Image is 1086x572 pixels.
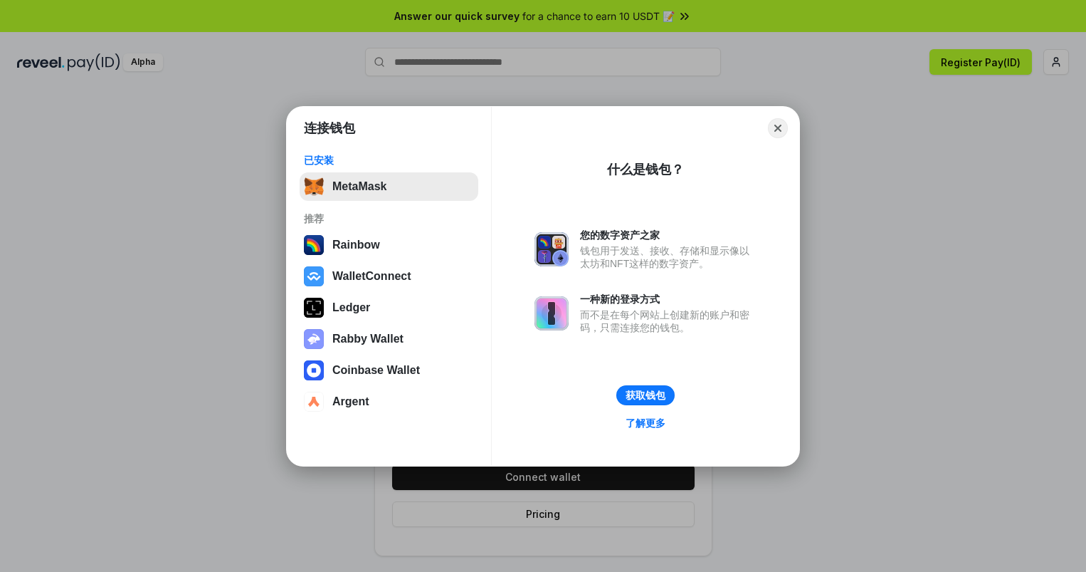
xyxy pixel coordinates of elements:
button: Argent [300,388,478,416]
button: Close [768,118,788,138]
img: svg+xml,%3Csvg%20width%3D%2228%22%20height%3D%2228%22%20viewBox%3D%220%200%2028%2028%22%20fill%3D... [304,360,324,380]
button: Rainbow [300,231,478,259]
button: Coinbase Wallet [300,356,478,385]
div: 了解更多 [626,417,665,430]
div: MetaMask [332,180,386,193]
div: 您的数字资产之家 [580,229,756,241]
h1: 连接钱包 [304,120,355,137]
button: Rabby Wallet [300,325,478,353]
a: 了解更多 [617,414,674,432]
div: Rabby Wallet [332,333,404,345]
img: svg+xml,%3Csvg%20width%3D%22120%22%20height%3D%22120%22%20viewBox%3D%220%200%20120%20120%22%20fil... [304,235,324,255]
div: 钱包用于发送、接收、存储和显示像以太坊和NFT这样的数字资产。 [580,244,756,270]
button: Ledger [300,293,478,322]
div: Rainbow [332,239,380,251]
img: svg+xml,%3Csvg%20width%3D%2228%22%20height%3D%2228%22%20viewBox%3D%220%200%2028%2028%22%20fill%3D... [304,392,324,412]
button: WalletConnect [300,262,478,291]
div: 一种新的登录方式 [580,293,756,306]
button: MetaMask [300,172,478,201]
div: 而不是在每个网站上创建新的账户和密码，只需连接您的钱包。 [580,308,756,334]
img: svg+xml,%3Csvg%20xmlns%3D%22http%3A%2F%2Fwww.w3.org%2F2000%2Fsvg%22%20fill%3D%22none%22%20viewBox... [534,232,569,266]
div: 推荐 [304,212,474,225]
div: Ledger [332,301,370,314]
div: 什么是钱包？ [607,161,684,178]
div: WalletConnect [332,270,411,283]
div: 获取钱包 [626,389,665,402]
img: svg+xml,%3Csvg%20xmlns%3D%22http%3A%2F%2Fwww.w3.org%2F2000%2Fsvg%22%20fill%3D%22none%22%20viewBox... [534,296,569,331]
img: svg+xml,%3Csvg%20fill%3D%22none%22%20height%3D%2233%22%20viewBox%3D%220%200%2035%2033%22%20width%... [304,177,324,197]
div: Coinbase Wallet [332,364,420,377]
img: svg+xml,%3Csvg%20xmlns%3D%22http%3A%2F%2Fwww.w3.org%2F2000%2Fsvg%22%20fill%3D%22none%22%20viewBox... [304,329,324,349]
img: svg+xml,%3Csvg%20width%3D%2228%22%20height%3D%2228%22%20viewBox%3D%220%200%2028%2028%22%20fill%3D... [304,266,324,286]
button: 获取钱包 [616,385,675,405]
div: 已安装 [304,154,474,167]
div: Argent [332,395,369,408]
img: svg+xml,%3Csvg%20xmlns%3D%22http%3A%2F%2Fwww.w3.org%2F2000%2Fsvg%22%20width%3D%2228%22%20height%3... [304,298,324,318]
